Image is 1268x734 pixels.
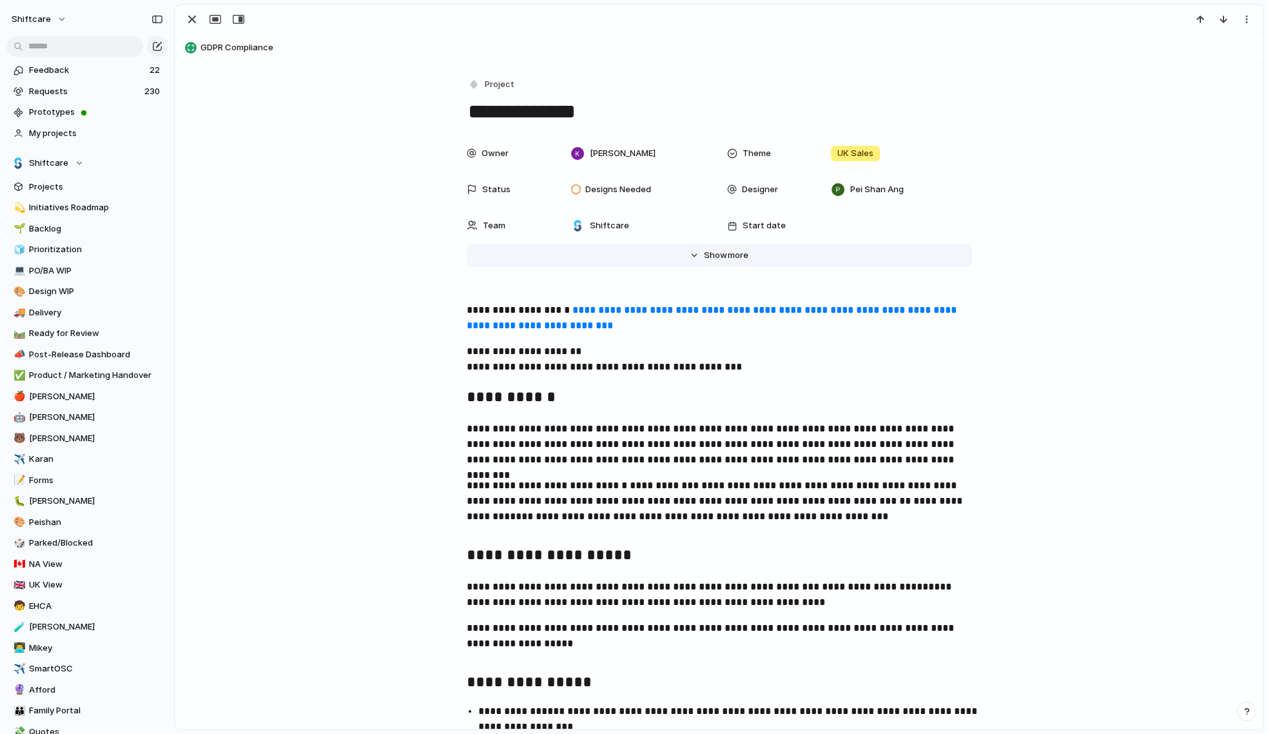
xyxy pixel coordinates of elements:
[29,516,163,529] span: Peishan
[6,240,168,259] a: 🧊Prioritization
[6,82,168,101] a: Requests230
[6,533,168,553] div: 🎲Parked/Blocked
[12,348,24,361] button: 📣
[29,201,163,214] span: Initiatives Roadmap
[29,642,163,655] span: Mikey
[742,183,778,196] span: Designer
[14,201,23,215] div: 💫
[12,704,24,717] button: 👪
[29,181,163,193] span: Projects
[14,536,23,551] div: 🎲
[14,263,23,278] div: 💻
[12,537,24,550] button: 🎲
[6,324,168,343] a: 🛤️Ready for Review
[12,642,24,655] button: 👨‍💻
[29,495,163,508] span: [PERSON_NAME]
[12,13,51,26] span: shiftcare
[837,147,873,160] span: UK Sales
[12,662,24,675] button: ✈️
[29,306,163,319] span: Delivery
[29,579,163,591] span: UK View
[14,704,23,719] div: 👪
[6,597,168,616] a: 🧒EHCA
[585,183,651,196] span: Designs Needed
[6,124,168,143] a: My projects
[12,223,24,235] button: 🌱
[6,617,168,637] a: 🧪[PERSON_NAME]
[14,473,23,488] div: 📝
[14,389,23,404] div: 🍎
[12,474,24,487] button: 📝
[6,471,168,490] a: 📝Forms
[29,106,163,119] span: Prototypes
[728,249,748,262] span: more
[12,453,24,466] button: ✈️
[29,264,163,277] span: PO/BA WIP
[6,701,168,720] a: 👪Family Portal
[6,282,168,301] a: 🎨Design WIP
[6,219,168,239] a: 🌱Backlog
[12,306,24,319] button: 🚚
[150,64,162,77] span: 22
[14,347,23,362] div: 📣
[6,680,168,700] a: 🔮Afford
[590,219,629,232] span: Shiftcare
[14,284,23,299] div: 🎨
[6,575,168,595] a: 🇬🇧UK View
[850,183,904,196] span: Pei Shan Ang
[6,408,168,427] div: 🤖[PERSON_NAME]
[29,704,163,717] span: Family Portal
[29,243,163,256] span: Prioritization
[6,198,168,217] a: 💫Initiatives Roadmap
[6,639,168,658] a: 👨‍💻Mikey
[29,85,141,98] span: Requests
[6,103,168,122] a: Prototypes
[29,127,163,140] span: My projects
[12,285,24,298] button: 🎨
[29,411,163,424] span: [PERSON_NAME]
[6,429,168,448] a: 🐻[PERSON_NAME]
[14,221,23,236] div: 🌱
[29,327,163,340] span: Ready for Review
[144,85,162,98] span: 230
[482,183,511,196] span: Status
[29,390,163,403] span: [PERSON_NAME]
[6,513,168,532] a: 🎨Peishan
[14,515,23,530] div: 🎨
[14,452,23,467] div: ✈️
[12,684,24,697] button: 🔮
[29,285,163,298] span: Design WIP
[467,244,972,267] button: Showmore
[590,147,656,160] span: [PERSON_NAME]
[29,369,163,382] span: Product / Marketing Handover
[14,620,23,635] div: 🧪
[6,366,168,385] a: ✅Product / Marketing Handover
[29,348,163,361] span: Post-Release Dashboard
[14,578,23,593] div: 🇬🇧
[6,303,168,322] div: 🚚Delivery
[482,147,509,160] span: Owner
[29,474,163,487] span: Forms
[29,453,163,466] span: Karan
[29,432,163,445] span: [PERSON_NAME]
[6,387,168,406] a: 🍎[PERSON_NAME]
[14,557,23,571] div: 🇨🇦
[6,261,168,281] a: 💻PO/BA WIP
[485,78,514,91] span: Project
[6,555,168,574] a: 🇨🇦NA View
[6,450,168,469] a: ✈️Karan
[6,491,168,511] a: 🐛[PERSON_NAME]
[12,369,24,382] button: ✅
